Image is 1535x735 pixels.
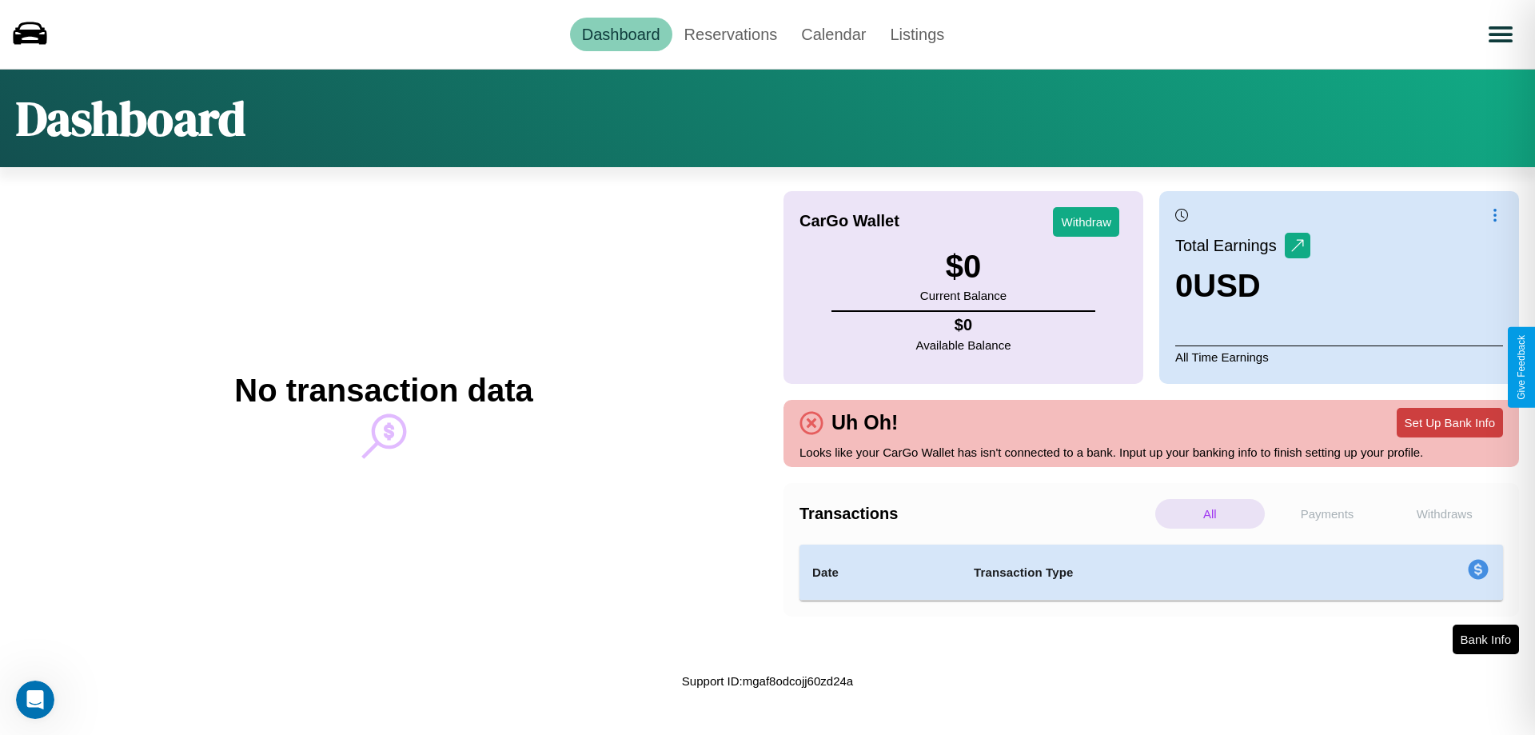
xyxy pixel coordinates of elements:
[799,212,899,230] h4: CarGo Wallet
[920,285,1007,306] p: Current Balance
[789,18,878,51] a: Calendar
[1053,207,1119,237] button: Withdraw
[799,505,1151,523] h4: Transactions
[1453,625,1519,654] button: Bank Info
[672,18,790,51] a: Reservations
[1175,268,1310,304] h3: 0 USD
[1175,231,1285,260] p: Total Earnings
[1397,408,1503,437] button: Set Up Bank Info
[682,670,853,692] p: Support ID: mgaf8odcojj60zd24a
[920,249,1007,285] h3: $ 0
[812,563,948,582] h4: Date
[16,681,54,719] iframe: Intercom live chat
[916,316,1011,334] h4: $ 0
[1273,499,1382,529] p: Payments
[1389,499,1499,529] p: Withdraws
[799,441,1503,463] p: Looks like your CarGo Wallet has isn't connected to a bank. Input up your banking info to finish ...
[823,411,906,434] h4: Uh Oh!
[16,86,245,151] h1: Dashboard
[1478,12,1523,57] button: Open menu
[1155,499,1265,529] p: All
[1516,335,1527,400] div: Give Feedback
[878,18,956,51] a: Listings
[234,373,532,409] h2: No transaction data
[916,334,1011,356] p: Available Balance
[974,563,1337,582] h4: Transaction Type
[570,18,672,51] a: Dashboard
[799,545,1503,601] table: simple table
[1175,346,1503,368] p: All Time Earnings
